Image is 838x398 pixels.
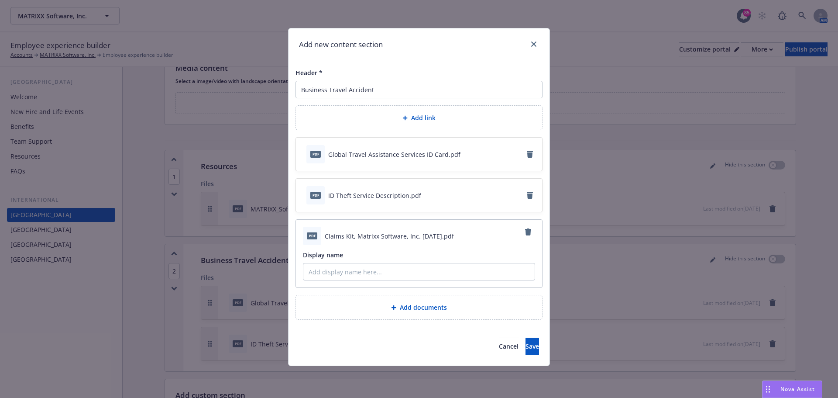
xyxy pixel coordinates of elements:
div: Drag to move [762,381,773,398]
span: Add documents [400,303,447,312]
span: Claims Kit, Matrixx Software, Inc. [DATE].pdf [325,232,454,241]
a: remove [523,227,533,237]
button: download file [499,191,506,200]
button: download file [499,150,506,159]
span: pdf [310,151,321,157]
span: pdf [310,192,321,198]
span: Add link [411,113,436,122]
span: Cancel [499,342,519,350]
div: Global Travel Assistance Services ID Card.pdf [328,150,460,159]
a: remove [525,190,535,201]
div: Add documents [295,295,543,320]
button: preview file [513,191,521,200]
span: Save [525,342,539,350]
span: Display name [303,251,343,259]
button: preview file [513,150,521,159]
span: Nova Assist [780,385,815,393]
a: remove [525,149,535,159]
a: close [529,39,539,49]
input: Add display name here... [303,263,535,280]
button: Cancel [499,338,519,355]
input: Add header here [295,81,543,98]
button: Nova Assist [762,381,822,398]
span: pdf [307,232,317,239]
div: ID Theft Service Description.pdf [328,191,421,200]
h1: Add new content section [299,39,383,50]
span: Header * [295,69,323,77]
div: Add link [295,105,543,130]
button: Save [525,338,539,355]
